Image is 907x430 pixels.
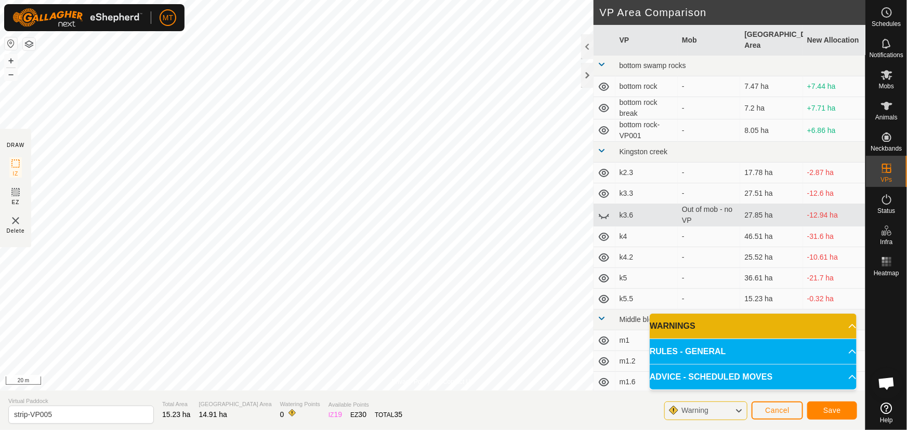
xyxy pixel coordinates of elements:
[823,406,841,414] span: Save
[740,247,803,268] td: 25.52 ha
[752,401,803,420] button: Cancel
[650,339,857,364] p-accordion-header: RULES - GENERAL
[615,247,678,268] td: k4.2
[280,410,284,419] span: 0
[163,12,173,23] span: MT
[615,119,678,142] td: bottom rock-VP001
[375,409,402,420] div: TOTAL
[443,377,474,386] a: Contact Us
[350,409,366,420] div: EZ
[682,103,736,114] div: -
[803,289,865,310] td: -0.32 ha
[871,368,902,399] div: Open chat
[620,315,660,324] span: Middle block
[5,37,17,50] button: Reset Map
[615,183,678,204] td: k3.3
[600,6,866,19] h2: VP Area Comparison
[682,167,736,178] div: -
[803,268,865,289] td: -21.7 ha
[13,170,19,178] span: IZ
[803,163,865,183] td: -2.87 ha
[199,410,228,419] span: 14.91 ha
[879,83,894,89] span: Mobs
[328,400,402,409] span: Available Points
[740,204,803,226] td: 27.85 ha
[740,163,803,183] td: 17.78 ha
[871,145,902,152] span: Neckbands
[12,198,20,206] span: EZ
[650,320,695,332] span: WARNINGS
[880,177,892,183] span: VPs
[866,398,907,427] a: Help
[803,25,865,56] th: New Allocation
[12,8,142,27] img: Gallagher Logo
[7,227,25,235] span: Delete
[615,25,678,56] th: VP
[280,400,320,409] span: Watering Points
[681,406,708,414] span: Warning
[615,204,678,226] td: k3.6
[740,268,803,289] td: 36.61 ha
[620,61,686,70] span: bottom swamp rocks
[803,76,865,97] td: +7.44 ha
[391,377,430,386] a: Privacy Policy
[9,214,22,227] img: VP
[359,410,367,419] span: 30
[765,406,790,414] span: Cancel
[682,125,736,136] div: -
[199,400,272,409] span: [GEOGRAPHIC_DATA] Area
[874,270,899,276] span: Heatmap
[8,397,154,406] span: Virtual Paddock
[875,114,898,120] span: Animals
[740,76,803,97] td: 7.47 ha
[877,208,895,214] span: Status
[803,247,865,268] td: -10.61 ha
[872,21,901,27] span: Schedules
[7,141,24,149] div: DRAW
[615,268,678,289] td: k5
[740,183,803,204] td: 27.51 ha
[740,97,803,119] td: 7.2 ha
[328,409,342,420] div: IZ
[682,252,736,263] div: -
[803,226,865,247] td: -31.6 ha
[678,25,740,56] th: Mob
[682,81,736,92] div: -
[870,52,903,58] span: Notifications
[682,293,736,304] div: -
[5,68,17,80] button: –
[615,351,678,372] td: m1.2
[162,400,191,409] span: Total Area
[740,25,803,56] th: [GEOGRAPHIC_DATA] Area
[740,226,803,247] td: 46.51 ha
[650,314,857,339] p-accordion-header: WARNINGS
[682,188,736,199] div: -
[615,372,678,393] td: m1.6
[650,371,772,383] span: ADVICE - SCHEDULED MOVES
[740,119,803,142] td: 8.05 ha
[807,401,857,420] button: Save
[880,239,892,245] span: Infra
[803,97,865,119] td: +7.71 ha
[650,365,857,389] p-accordion-header: ADVICE - SCHEDULED MOVES
[682,204,736,226] div: Out of mob - no VP
[803,119,865,142] td: +6.86 ha
[162,410,191,419] span: 15.23 ha
[615,289,678,310] td: k5.5
[803,204,865,226] td: -12.94 ha
[740,289,803,310] td: 15.23 ha
[395,410,403,419] span: 35
[5,55,17,67] button: +
[880,417,893,423] span: Help
[615,76,678,97] td: bottom rock
[620,147,668,156] span: Kingston creek
[615,226,678,247] td: k4
[615,330,678,351] td: m1
[803,183,865,204] td: -12.6 ha
[650,345,726,358] span: RULES - GENERAL
[682,231,736,242] div: -
[682,273,736,284] div: -
[615,163,678,183] td: k2.3
[334,410,343,419] span: 19
[615,97,678,119] td: bottom rock break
